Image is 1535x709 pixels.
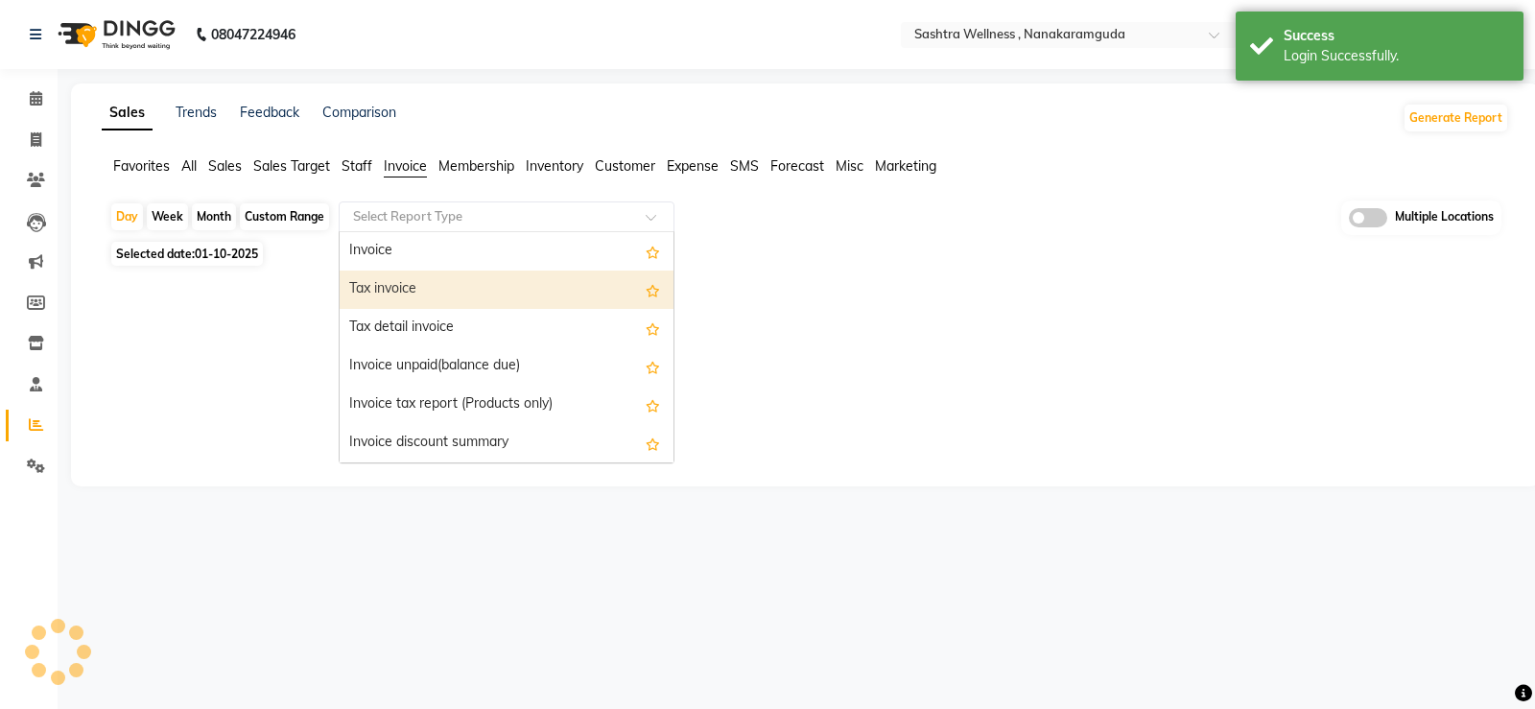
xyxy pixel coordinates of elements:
a: Feedback [240,104,299,121]
span: Selected date: [111,242,263,266]
span: 01-10-2025 [195,247,258,261]
img: logo [49,8,180,61]
a: Trends [176,104,217,121]
div: Month [192,203,236,230]
span: Add this report to Favorites List [646,432,660,455]
div: Invoice discount summary [340,424,673,462]
div: Tax detail invoice [340,309,673,347]
span: Sales Target [253,157,330,175]
div: Week [147,203,188,230]
div: Tax invoice [340,271,673,309]
span: Invoice [384,157,427,175]
span: Favorites [113,157,170,175]
span: All [181,157,197,175]
a: Sales [102,96,153,130]
ng-dropdown-panel: Options list [339,231,674,463]
span: SMS [730,157,759,175]
a: Comparison [322,104,396,121]
span: Customer [595,157,655,175]
span: Add this report to Favorites List [646,240,660,263]
div: Invoice tax report (Products only) [340,386,673,424]
span: Add this report to Favorites List [646,355,660,378]
button: Generate Report [1405,105,1507,131]
div: Invoice unpaid(balance due) [340,347,673,386]
span: Multiple Locations [1395,208,1494,227]
b: 08047224946 [211,8,295,61]
span: Staff [342,157,372,175]
span: Membership [438,157,514,175]
div: Login Successfully. [1284,46,1509,66]
span: Inventory [526,157,583,175]
span: Expense [667,157,719,175]
span: Add this report to Favorites List [646,278,660,301]
span: Forecast [770,157,824,175]
span: Marketing [875,157,936,175]
span: Sales [208,157,242,175]
span: Misc [836,157,863,175]
div: Invoice [340,232,673,271]
div: Success [1284,26,1509,46]
div: Custom Range [240,203,329,230]
span: Add this report to Favorites List [646,317,660,340]
span: Add this report to Favorites List [646,393,660,416]
div: Day [111,203,143,230]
